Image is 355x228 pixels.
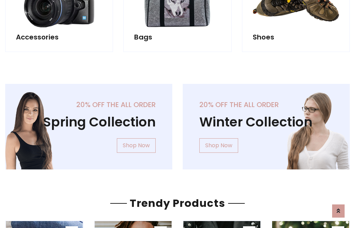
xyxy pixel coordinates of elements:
h5: Accessories [16,33,102,41]
span: Trendy Products [127,196,228,211]
h5: Bags [134,33,220,41]
a: Shop Now [199,138,238,153]
a: Shop Now [117,138,156,153]
h5: 20% off the all order [199,100,333,109]
h1: Spring Collection [22,114,156,130]
h5: Shoes [253,33,339,41]
h5: 20% off the all order [22,100,156,109]
h1: Winter Collection [199,114,333,130]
